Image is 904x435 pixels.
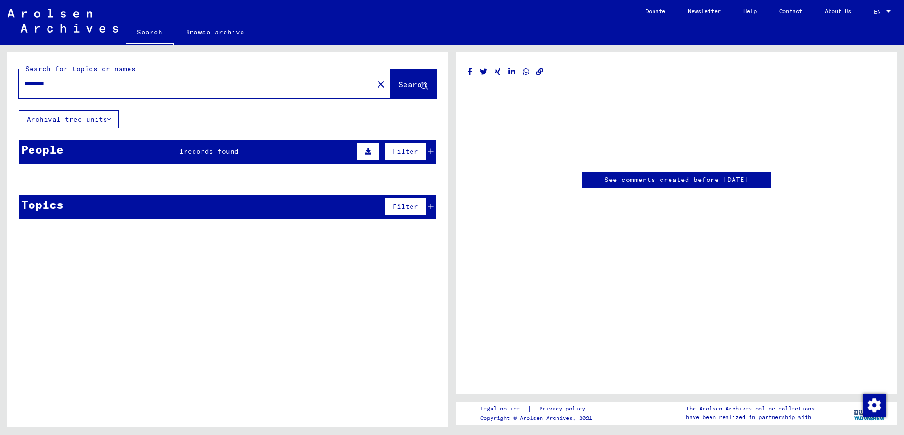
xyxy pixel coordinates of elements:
button: Filter [385,197,426,215]
span: records found [184,147,239,156]
div: People [21,141,64,158]
span: Filter [393,202,418,211]
a: Browse archive [174,21,256,43]
button: Share on WhatsApp [521,66,531,78]
p: Copyright © Arolsen Archives, 2021 [480,414,597,422]
img: Arolsen_neg.svg [8,9,118,33]
span: 1 [179,147,184,156]
button: Archival tree units [19,110,119,128]
button: Search [390,69,436,98]
a: Legal notice [480,404,527,414]
button: Share on Xing [493,66,503,78]
button: Copy link [535,66,545,78]
span: Search [398,80,427,89]
a: Search [126,21,174,45]
a: See comments created before [DATE] [605,175,749,185]
button: Clear [371,74,390,93]
button: Share on Twitter [479,66,489,78]
p: The Arolsen Archives online collections [686,404,815,413]
div: | [480,404,597,414]
mat-icon: close [375,79,387,90]
div: Change consent [863,394,885,416]
button: Filter [385,142,426,160]
mat-label: Search for topics or names [25,65,136,73]
span: EN [874,8,884,15]
a: Privacy policy [532,404,597,414]
p: have been realized in partnership with [686,413,815,421]
button: Share on Facebook [465,66,475,78]
button: Share on LinkedIn [507,66,517,78]
img: yv_logo.png [852,401,887,425]
img: Change consent [863,394,886,417]
span: Filter [393,147,418,156]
